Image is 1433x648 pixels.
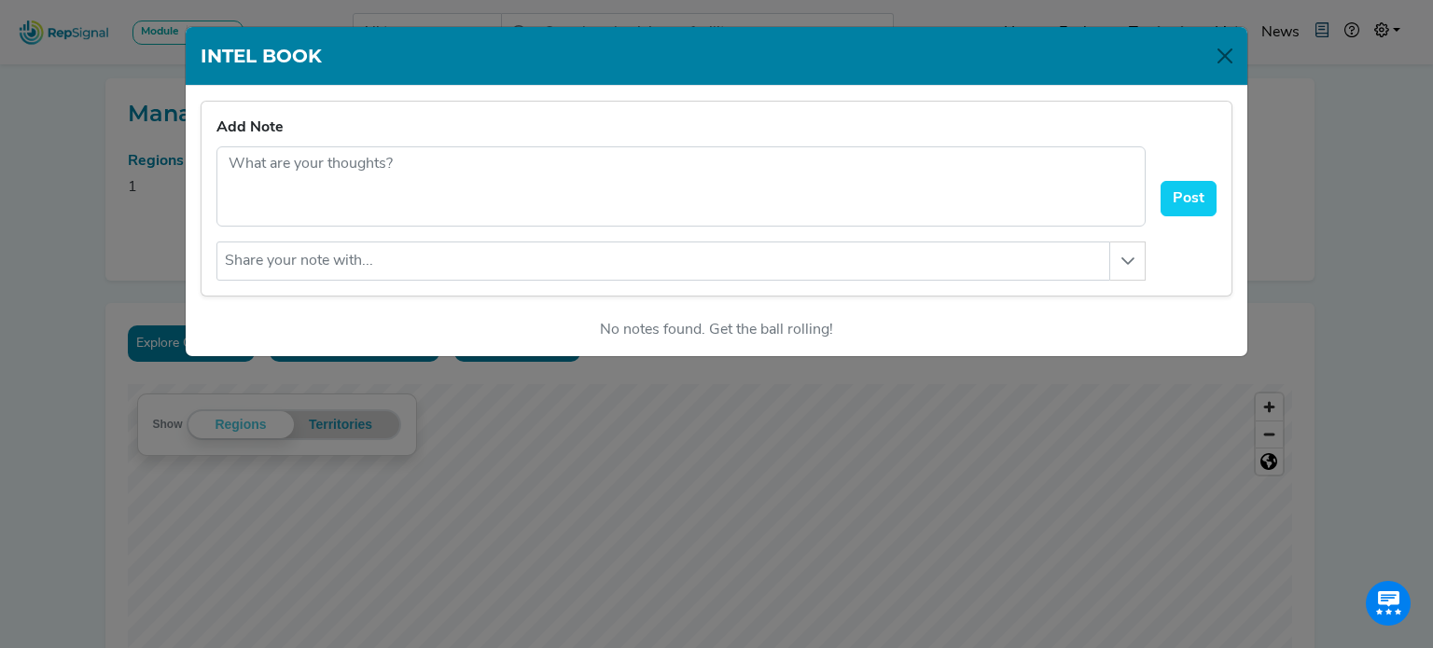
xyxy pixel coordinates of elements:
[1210,41,1240,71] button: Close
[201,42,322,70] h1: INTEL BOOK
[216,241,1110,281] input: Share your note with...
[1161,181,1217,216] button: Post
[201,319,1232,341] div: No notes found. Get the ball rolling!
[216,117,284,139] label: Add Note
